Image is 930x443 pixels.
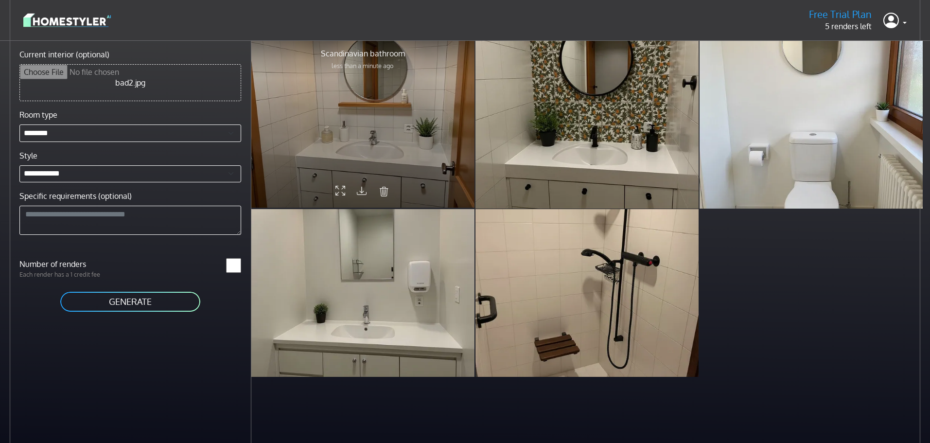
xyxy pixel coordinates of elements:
label: Number of renders [14,258,130,270]
label: Current interior (optional) [19,49,109,60]
p: 5 renders left [809,20,872,32]
p: Scandinavian bathroom [321,48,405,59]
label: Room type [19,109,57,121]
button: GENERATE [59,291,201,313]
p: less than a minute ago [321,61,405,71]
p: Each render has a 1 credit fee [14,270,130,279]
h5: Free Trial Plan [809,8,872,20]
label: Style [19,150,37,161]
img: logo-3de290ba35641baa71223ecac5eacb59cb85b4c7fdf211dc9aaecaaee71ea2f8.svg [23,12,111,29]
label: Specific requirements (optional) [19,190,132,202]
